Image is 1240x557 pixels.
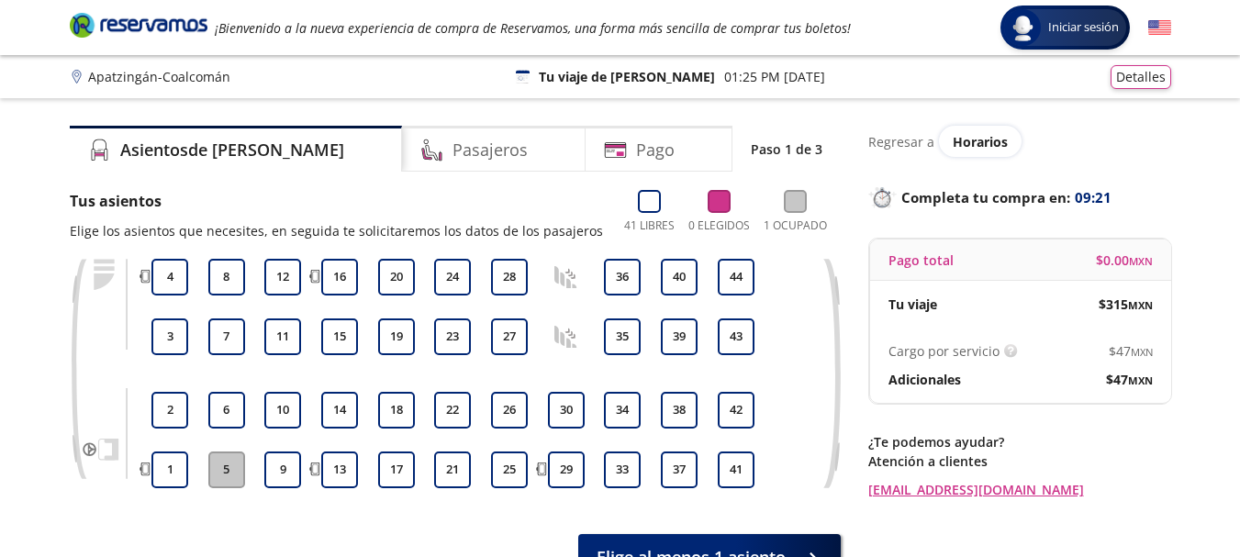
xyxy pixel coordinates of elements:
[718,451,754,488] button: 41
[151,318,188,355] button: 3
[604,451,641,488] button: 33
[604,392,641,429] button: 34
[1096,251,1153,270] span: $ 0.00
[452,138,528,162] h4: Pasajeros
[434,318,471,355] button: 23
[70,11,207,39] i: Brand Logo
[321,451,358,488] button: 13
[70,190,603,212] p: Tus asientos
[208,318,245,355] button: 7
[1075,187,1112,208] span: 09:21
[434,451,471,488] button: 21
[888,370,961,389] p: Adicionales
[70,11,207,44] a: Brand Logo
[151,451,188,488] button: 1
[491,451,528,488] button: 25
[548,451,585,488] button: 29
[868,132,934,151] p: Regresar a
[491,392,528,429] button: 26
[215,19,851,37] em: ¡Bienvenido a la nueva experiencia de compra de Reservamos, una forma más sencilla de comprar tus...
[88,67,230,86] p: Apatzingán - Coalcomán
[434,392,471,429] button: 22
[208,259,245,295] button: 8
[70,221,603,240] p: Elige los asientos que necesites, en seguida te solicitaremos los datos de los pasajeros
[888,295,937,314] p: Tu viaje
[624,217,675,234] p: 41 Libres
[953,133,1008,150] span: Horarios
[1041,18,1126,37] span: Iniciar sesión
[491,318,528,355] button: 27
[378,451,415,488] button: 17
[120,138,344,162] h4: Asientos de [PERSON_NAME]
[151,259,188,295] button: 4
[764,217,827,234] p: 1 Ocupado
[724,67,825,86] p: 01:25 PM [DATE]
[208,451,245,488] button: 5
[868,480,1171,499] a: [EMAIL_ADDRESS][DOMAIN_NAME]
[434,259,471,295] button: 24
[868,184,1171,210] p: Completa tu compra en :
[491,259,528,295] button: 28
[718,259,754,295] button: 44
[1129,254,1153,268] small: MXN
[604,318,641,355] button: 35
[661,259,698,295] button: 40
[1106,370,1153,389] span: $ 47
[1128,373,1153,387] small: MXN
[264,259,301,295] button: 12
[751,139,822,159] p: Paso 1 de 3
[321,259,358,295] button: 16
[1111,65,1171,89] button: Detalles
[1109,341,1153,361] span: $ 47
[604,259,641,295] button: 36
[378,392,415,429] button: 18
[378,318,415,355] button: 19
[661,451,698,488] button: 37
[1128,298,1153,312] small: MXN
[548,392,585,429] button: 30
[868,451,1171,471] p: Atención a clientes
[264,392,301,429] button: 10
[1099,295,1153,314] span: $ 315
[208,392,245,429] button: 6
[151,392,188,429] button: 2
[321,392,358,429] button: 14
[868,126,1171,157] div: Regresar a ver horarios
[539,67,715,86] p: Tu viaje de [PERSON_NAME]
[661,392,698,429] button: 38
[868,432,1171,451] p: ¿Te podemos ayudar?
[321,318,358,355] button: 15
[378,259,415,295] button: 20
[1131,345,1153,359] small: MXN
[688,217,750,234] p: 0 Elegidos
[718,392,754,429] button: 42
[888,341,1000,361] p: Cargo por servicio
[264,451,301,488] button: 9
[888,251,954,270] p: Pago total
[718,318,754,355] button: 43
[264,318,301,355] button: 11
[636,138,675,162] h4: Pago
[1148,17,1171,39] button: English
[661,318,698,355] button: 39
